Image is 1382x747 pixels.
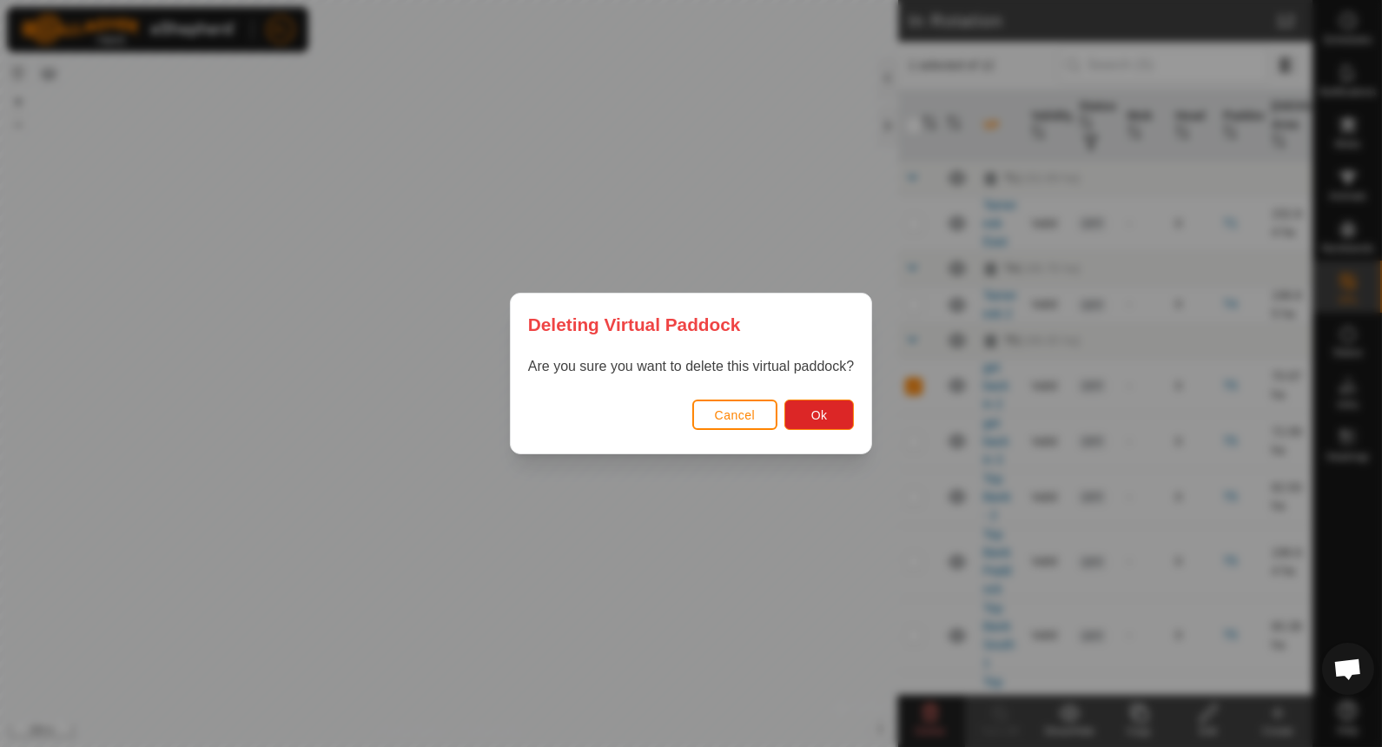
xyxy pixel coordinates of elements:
span: Deleting Virtual Paddock [528,311,741,338]
a: Open chat [1322,643,1374,695]
p: Are you sure you want to delete this virtual paddock? [528,356,854,377]
button: Cancel [692,400,778,430]
button: Ok [784,400,854,430]
span: Ok [811,408,828,422]
span: Cancel [715,408,756,422]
